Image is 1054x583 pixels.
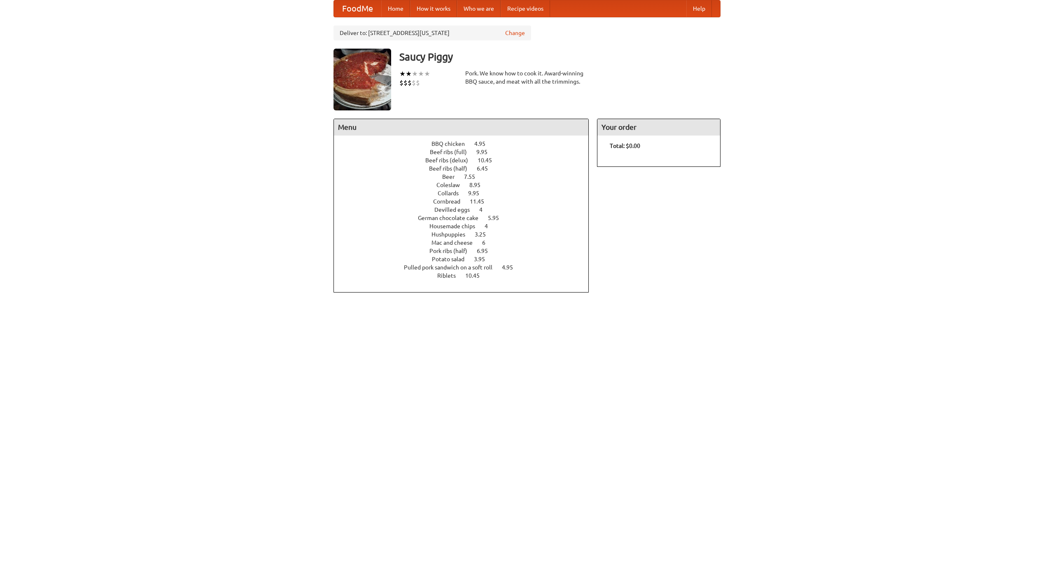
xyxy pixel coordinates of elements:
a: Beef ribs (full) 9.95 [430,149,503,155]
a: FoodMe [334,0,381,17]
a: Who we are [457,0,501,17]
b: Total: $0.00 [610,143,640,149]
a: BBQ chicken 4.95 [431,140,501,147]
a: Help [686,0,712,17]
span: 6 [482,239,494,246]
span: Hushpuppies [431,231,473,238]
span: Beef ribs (half) [429,165,476,172]
span: 4.95 [474,140,494,147]
span: 9.95 [476,149,496,155]
span: Potato salad [432,256,473,262]
span: Beer [442,173,463,180]
span: Coleslaw [436,182,468,188]
a: Recipe videos [501,0,550,17]
span: 4 [479,206,491,213]
div: Deliver to: [STREET_ADDRESS][US_STATE] [333,26,531,40]
li: ★ [399,69,406,78]
li: ★ [412,69,418,78]
span: 11.45 [470,198,492,205]
span: 4 [485,223,496,229]
a: Hushpuppies 3.25 [431,231,501,238]
a: Pulled pork sandwich on a soft roll 4.95 [404,264,528,271]
div: Pork. We know how to cook it. Award-winning BBQ sauce, and meat with all the trimmings. [465,69,589,86]
h4: Menu [334,119,588,136]
span: Cornbread [433,198,469,205]
li: $ [408,78,412,87]
li: $ [416,78,420,87]
li: $ [403,78,408,87]
span: Housemade chips [429,223,483,229]
span: 3.95 [474,256,493,262]
a: Home [381,0,410,17]
span: 10.45 [478,157,500,164]
span: Collards [438,190,467,197]
span: Mac and cheese [431,239,481,246]
span: 5.95 [488,215,507,221]
a: Change [505,29,525,37]
span: Riblets [437,272,464,279]
a: Riblets 10.45 [437,272,495,279]
a: How it works [410,0,457,17]
span: Pork ribs (half) [429,248,476,254]
span: BBQ chicken [431,140,473,147]
img: angular.jpg [333,49,391,110]
li: ★ [406,69,412,78]
a: Beef ribs (delux) 10.45 [425,157,507,164]
span: 3.25 [475,231,494,238]
a: German chocolate cake 5.95 [418,215,514,221]
li: ★ [418,69,424,78]
span: Devilled eggs [434,206,478,213]
li: $ [399,78,403,87]
li: ★ [424,69,430,78]
span: 8.95 [469,182,489,188]
a: Mac and cheese 6 [431,239,501,246]
a: Cornbread 11.45 [433,198,499,205]
span: Beef ribs (delux) [425,157,476,164]
a: Beer 7.55 [442,173,490,180]
span: 6.95 [477,248,496,254]
a: Devilled eggs 4 [434,206,498,213]
span: 7.55 [464,173,483,180]
span: 9.95 [468,190,487,197]
span: Pulled pork sandwich on a soft roll [404,264,501,271]
a: Housemade chips 4 [429,223,503,229]
span: 6.45 [477,165,496,172]
span: 10.45 [465,272,488,279]
h4: Your order [597,119,720,136]
h3: Saucy Piggy [399,49,721,65]
span: 4.95 [502,264,521,271]
a: Collards 9.95 [438,190,494,197]
span: Beef ribs (full) [430,149,475,155]
a: Potato salad 3.95 [432,256,500,262]
li: $ [412,78,416,87]
span: German chocolate cake [418,215,487,221]
a: Pork ribs (half) 6.95 [429,248,503,254]
a: Beef ribs (half) 6.45 [429,165,503,172]
a: Coleslaw 8.95 [436,182,496,188]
